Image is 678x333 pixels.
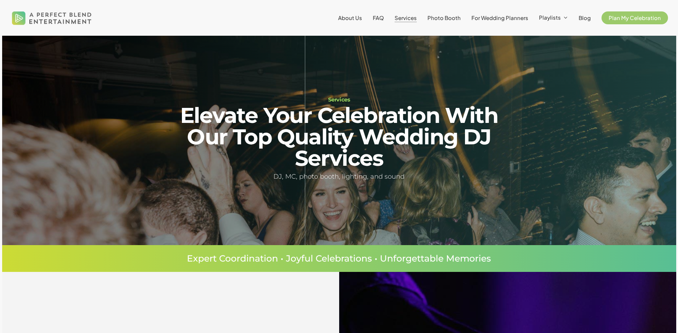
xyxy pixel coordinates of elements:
h1: Services [160,97,518,102]
span: FAQ [373,14,384,21]
img: A Perfect Blend Entertainment [10,5,94,31]
a: Photo Booth [427,15,461,21]
span: Plan My Celebration [609,14,661,21]
span: Photo Booth [427,14,461,21]
h2: Elevate Your Celebration With Our Top Quality Wedding DJ Services [160,105,518,169]
a: Plan My Celebration [602,15,668,21]
a: Playlists [539,15,568,21]
p: Expert Coordination • Joyful Celebrations • Unforgettable Memories [66,254,613,263]
a: For Wedding Planners [471,15,528,21]
a: About Us [338,15,362,21]
a: FAQ [373,15,384,21]
span: For Wedding Planners [471,14,528,21]
span: About Us [338,14,362,21]
a: Blog [579,15,591,21]
h5: DJ, MC, photo booth, lighting, and sound [160,172,518,182]
span: Services [395,14,417,21]
span: Playlists [539,14,561,21]
a: Services [395,15,417,21]
span: Blog [579,14,591,21]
